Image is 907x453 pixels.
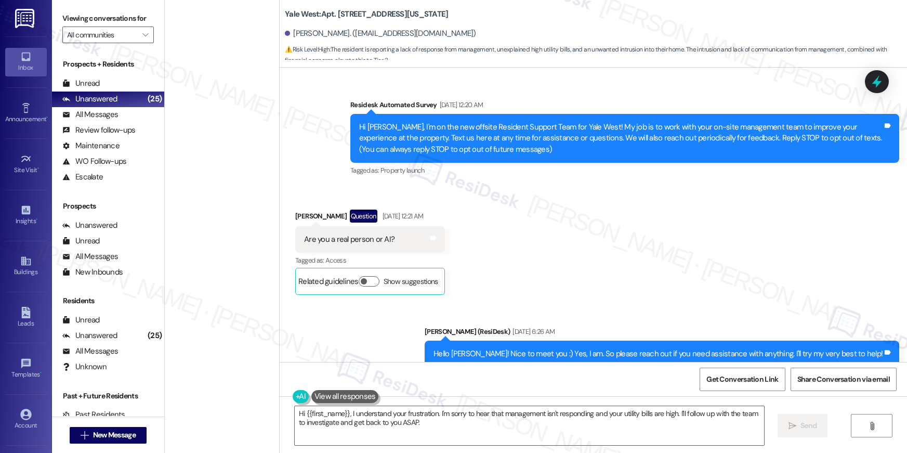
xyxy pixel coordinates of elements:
[52,391,164,402] div: Past + Future Residents
[5,406,47,434] a: Account
[5,252,47,280] a: Buildings
[70,427,147,444] button: New Message
[437,99,483,110] div: [DATE] 12:20 AM
[5,150,47,178] a: Site Visit •
[62,330,117,341] div: Unanswered
[142,31,148,39] i: 
[93,430,136,441] span: New Message
[62,409,125,420] div: Past Residents
[285,9,448,20] b: Yale West: Apt. [STREET_ADDRESS][US_STATE]
[62,361,107,372] div: Unknown
[46,114,48,121] span: •
[797,374,890,385] span: Share Conversation via email
[37,165,39,172] span: •
[15,9,36,28] img: ResiDesk Logo
[706,374,778,385] span: Get Conversation Link
[380,211,424,222] div: [DATE] 12:21 AM
[359,122,883,155] div: Hi [PERSON_NAME], I'm on the new offsite Resident Support Team for Yale West! My job is to work w...
[380,166,424,175] span: Property launch
[145,328,164,344] div: (25)
[325,256,346,265] span: Access
[40,369,42,377] span: •
[295,253,445,268] div: Tagged as:
[285,28,476,39] div: [PERSON_NAME]. ([EMAIL_ADDRESS][DOMAIN_NAME])
[62,109,118,120] div: All Messages
[52,201,164,212] div: Prospects
[62,251,118,262] div: All Messages
[67,27,137,43] input: All communities
[5,201,47,229] a: Insights •
[384,276,438,287] label: Show suggestions
[778,414,828,437] button: Send
[62,94,117,105] div: Unanswered
[350,99,899,114] div: Residesk Automated Survey
[62,10,154,27] label: Viewing conversations for
[350,163,899,178] div: Tagged as:
[510,326,555,337] div: [DATE] 6:26 AM
[62,346,118,357] div: All Messages
[145,91,164,107] div: (25)
[62,220,117,231] div: Unanswered
[285,44,907,67] span: : The resident is reporting a lack of response from management, unexplained high utility bills, a...
[788,422,796,430] i: 
[700,368,785,391] button: Get Conversation Link
[62,156,126,167] div: WO Follow-ups
[5,355,47,383] a: Templates •
[295,210,445,226] div: [PERSON_NAME]
[868,422,876,430] i: 
[350,210,377,223] div: Question
[285,45,330,54] strong: ⚠️ Risk Level: High
[433,348,883,359] div: Hello [PERSON_NAME]! Nice to meet you :) Yes, I am. So please reach out if you need assistance wi...
[5,304,47,332] a: Leads
[295,406,764,445] textarea: Hi {{first_name}}, I understand your frustration. I'm sorry to hear that management isn't respond...
[52,59,164,70] div: Prospects + Residents
[52,295,164,306] div: Residents
[425,326,899,341] div: [PERSON_NAME] (ResiDesk)
[791,368,897,391] button: Share Conversation via email
[62,125,135,136] div: Review follow-ups
[62,236,100,247] div: Unread
[62,315,100,326] div: Unread
[298,276,359,291] div: Related guidelines
[62,267,123,278] div: New Inbounds
[62,140,120,151] div: Maintenance
[800,420,817,431] span: Send
[81,431,88,439] i: 
[62,172,103,183] div: Escalate
[36,216,37,223] span: •
[62,78,100,89] div: Unread
[304,234,395,245] div: Are you a real person or AI?
[5,48,47,76] a: Inbox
